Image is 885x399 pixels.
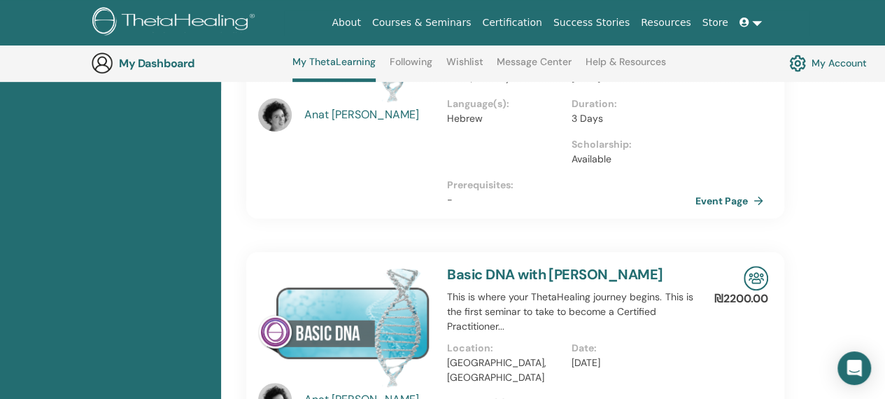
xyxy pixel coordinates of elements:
[119,57,259,70] h3: My Dashboard
[572,341,687,356] p: Date :
[326,10,366,36] a: About
[837,351,871,385] div: Open Intercom Messenger
[367,10,477,36] a: Courses & Seminars
[92,7,260,38] img: logo.png
[304,106,434,123] a: Anat [PERSON_NAME]
[635,10,697,36] a: Resources
[292,56,376,82] a: My ThetaLearning
[447,341,562,356] p: Location :
[697,10,734,36] a: Store
[447,265,663,283] a: Basic DNA with [PERSON_NAME]
[447,178,695,192] p: Prerequisites :
[447,290,695,334] p: This is where your ThetaHealing journey begins. This is the first seminar to take to become a Cer...
[572,97,687,111] p: Duration :
[744,266,768,290] img: In-Person Seminar
[258,98,292,132] img: default.jpg
[572,356,687,370] p: [DATE]
[447,192,695,207] p: -
[572,137,687,152] p: Scholarship :
[789,51,806,75] img: cog.svg
[695,190,769,211] a: Event Page
[447,97,562,111] p: Language(s) :
[476,10,547,36] a: Certification
[572,111,687,126] p: 3 Days
[497,56,572,78] a: Message Center
[447,356,562,385] p: [GEOGRAPHIC_DATA], [GEOGRAPHIC_DATA]
[714,290,768,307] p: ₪2200.00
[447,111,562,126] p: Hebrew
[586,56,666,78] a: Help & Resources
[548,10,635,36] a: Success Stories
[446,56,483,78] a: Wishlist
[572,152,687,167] p: Available
[390,56,432,78] a: Following
[91,52,113,74] img: generic-user-icon.jpg
[789,51,867,75] a: My Account
[258,266,430,387] img: Basic DNA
